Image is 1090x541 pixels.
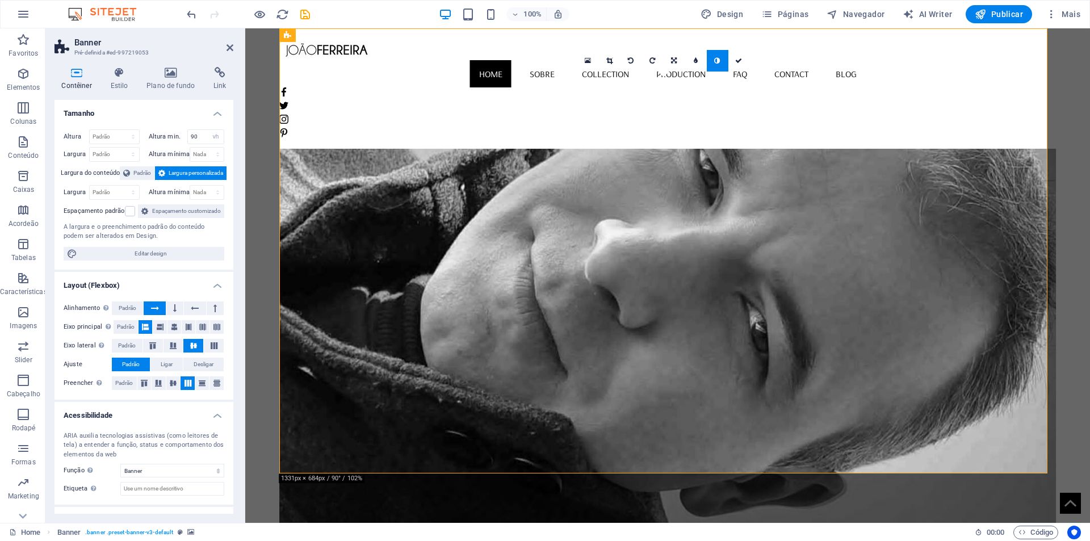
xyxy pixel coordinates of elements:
[822,5,889,23] button: Navegador
[81,247,221,261] span: Editar design
[152,204,221,218] span: Espaçamento customizado
[664,50,685,72] a: Mudar orientação
[827,9,884,20] span: Navegador
[1018,526,1053,539] span: Código
[118,339,136,353] span: Padrão
[112,376,137,390] button: Padrão
[54,100,233,120] h4: Tamanho
[64,358,112,371] label: Ajuste
[120,482,224,496] input: Use um nome descritivo
[9,219,39,228] p: Acordeão
[11,458,36,467] p: Formas
[133,166,151,180] span: Padrão
[995,528,996,536] span: :
[115,376,133,390] span: Padrão
[1013,526,1058,539] button: Código
[1046,9,1080,20] span: Mais
[138,204,224,218] button: Espaçamento customizado
[64,133,89,140] label: Altura
[599,50,621,72] a: Modo de recorte
[13,185,35,194] p: Caixas
[11,253,36,262] p: Tabelas
[1041,5,1085,23] button: Mais
[903,9,952,20] span: AI Writer
[112,358,150,371] button: Padrão
[161,358,173,371] span: Ligar
[10,117,36,126] p: Colunas
[149,151,190,157] label: Altura mínima
[275,7,289,21] button: reload
[207,67,233,91] h4: Link
[140,67,207,91] h4: Plano de fundo
[10,321,37,330] p: Imagens
[701,9,743,20] span: Design
[74,37,233,48] h2: Banner
[64,189,89,195] label: Largura
[64,301,112,315] label: Alinhamento
[61,166,120,180] label: Largura do conteúdo
[183,358,224,371] button: Desligar
[299,8,312,21] i: Salvar (Ctrl+S)
[185,7,198,21] button: undo
[187,529,194,535] i: Este elemento contém um plano de fundo
[185,8,198,21] i: Desfazer: Alterar imagem (Ctrl+Z)
[761,9,808,20] span: Páginas
[54,507,233,527] h4: Divisores de Formas
[9,526,40,539] a: Clique para cancelar a seleção. Clique duas vezes para abrir as Páginas
[64,464,96,477] span: Função
[728,50,750,72] a: Confirme ( Ctrl ⏎ )
[64,204,125,218] label: Espaçamento padrão
[117,320,135,334] span: Padrão
[112,339,142,353] button: Padrão
[85,526,173,539] span: . banner .preset-banner-v3-default
[122,358,140,371] span: Padrão
[685,50,707,72] a: Borrão
[506,7,547,21] button: 100%
[707,50,728,72] a: Escala de cinza
[9,49,38,58] p: Favoritos
[757,5,813,23] button: Páginas
[149,133,187,140] label: Altura min.
[15,355,32,364] p: Slider
[1067,526,1081,539] button: Usercentrics
[57,526,81,539] span: Clique para selecionar. Clique duas vezes para editar
[64,223,224,241] div: A largura e o preenchimento padrão do conteúdo podem ser alterados em Design.
[149,189,190,195] label: Altura mínima
[169,166,223,180] span: Largura personalizada
[103,67,140,91] h4: Estilo
[7,389,40,399] p: Cabeçalho
[120,166,154,180] button: Padrão
[577,50,599,72] a: Selecione arquivos do gerenciador de arquivos, galeria de fotos ou faça upload de arquivo(s)
[57,526,195,539] nav: breadcrumb
[975,9,1023,20] span: Publicar
[114,320,138,334] button: Padrão
[276,8,289,21] i: Recarregar página
[253,7,266,21] button: Clique aqui para sair do modo de visualização e continuar editando
[8,151,39,160] p: Conteúdo
[64,339,112,353] label: Eixo lateral
[64,482,120,496] label: Etiqueta
[194,358,213,371] span: Desligar
[119,301,136,315] span: Padrão
[8,492,39,501] p: Marketing
[696,5,748,23] button: Design
[642,50,664,72] a: Girar 90° para a direita
[155,166,227,180] button: Largura personalizada
[112,301,143,315] button: Padrão
[54,67,103,91] h4: Contêiner
[178,529,183,535] i: Este elemento é uma predefinição personalizável
[64,431,224,460] div: ARIA auxilia tecnologias assistivas (como leitores de tela) a entender a função, status e comport...
[12,423,36,433] p: Rodapé
[64,247,224,261] button: Editar design
[621,50,642,72] a: Girar 90° para a esquerda
[54,402,233,422] h4: Acessibilidade
[74,48,211,58] h3: Pré-definida #ed-997219053
[64,376,112,390] label: Preencher
[898,5,957,23] button: AI Writer
[975,526,1005,539] h6: Tempo de sessão
[65,7,150,21] img: Editor Logo
[553,9,563,19] i: Ao redimensionar, ajusta automaticamente o nível de zoom para caber no dispositivo escolhido.
[64,151,89,157] label: Largura
[298,7,312,21] button: save
[966,5,1032,23] button: Publicar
